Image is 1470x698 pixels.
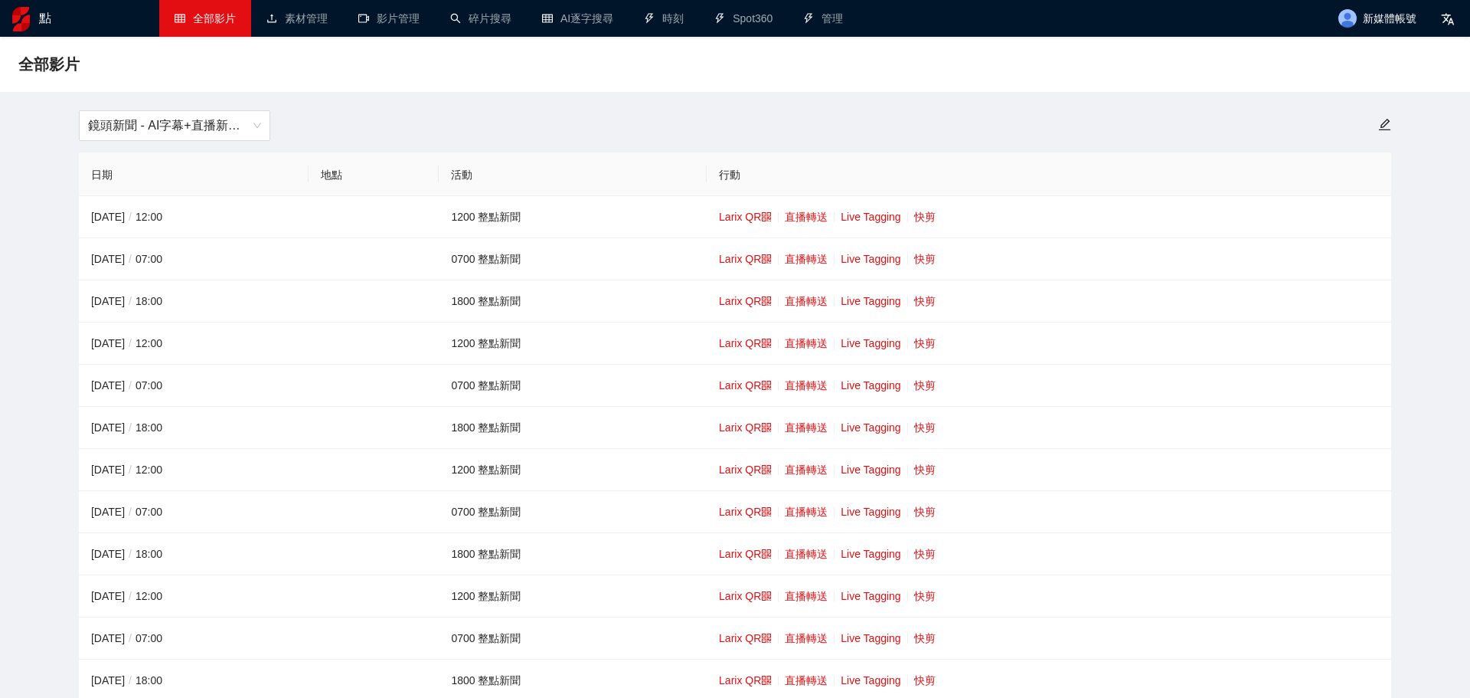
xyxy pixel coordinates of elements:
span: qrcode [761,506,772,517]
font: 新媒體帳號 [1363,13,1416,25]
font: 行動 [719,169,740,181]
td: [DATE] 12:00 [79,323,309,365]
a: 直播轉送 [785,295,828,307]
span: / [125,506,136,518]
a: Live Tagging [841,337,900,349]
span: 桌子 [175,13,185,24]
font: 日期 [91,169,113,181]
a: 快剪 [914,211,936,223]
span: qrcode [761,549,772,559]
td: [DATE] 07:00 [79,618,309,660]
span: / [125,464,136,476]
img: 標識 [12,7,30,31]
td: [DATE] 18:00 [79,280,309,323]
a: 搜尋碎片搜尋 [450,12,511,25]
a: Larix QR [719,590,772,602]
td: 0700 整點新聞 [439,238,707,280]
span: / [125,674,136,687]
span: qrcode [761,591,772,601]
a: Larix QR [719,295,772,307]
td: 0700 整點新聞 [439,365,707,407]
a: 直播轉送 [785,590,828,602]
span: 編輯 [1378,118,1391,131]
a: 霹靂時刻 [644,12,684,25]
td: [DATE] 18:00 [79,407,309,449]
a: 直播轉送 [785,464,828,476]
a: Live Tagging [841,295,900,307]
font: 全部影片 [193,12,236,25]
span: / [125,590,136,602]
a: Live Tagging [841,674,900,687]
a: 上傳素材管理 [266,12,328,25]
a: 快剪 [914,506,936,518]
td: 1200 整點新聞 [439,449,707,491]
a: Larix QR [719,421,772,434]
a: 快剪 [914,379,936,392]
a: Larix QR [719,253,772,265]
a: 直播轉送 [785,632,828,644]
td: [DATE] 12:00 [79,449,309,491]
a: Larix QR [719,674,772,687]
span: qrcode [761,675,772,686]
a: Larix QR [719,379,772,392]
span: qrcode [761,296,772,306]
a: Live Tagging [841,253,900,265]
a: Live Tagging [841,590,900,602]
a: 快剪 [914,590,936,602]
a: Live Tagging [841,379,900,392]
td: [DATE] 07:00 [79,365,309,407]
a: Live Tagging [841,506,900,518]
span: / [125,295,136,307]
td: 1800 整點新聞 [439,280,707,323]
td: 1200 整點新聞 [439,575,707,618]
a: 直播轉送 [785,506,828,518]
a: 快剪 [914,548,936,560]
td: [DATE] 12:00 [79,196,309,238]
a: Live Tagging [841,421,900,434]
a: 霹靂管理 [803,12,843,25]
a: 直播轉送 [785,421,828,434]
span: 全部影片 [18,52,80,77]
a: 直播轉送 [785,548,828,560]
span: 鏡頭新聞 - AI字幕+直播新聞（2025-2027） [88,111,261,140]
a: Larix QR [719,506,772,518]
a: Live Tagging [841,548,900,560]
span: / [125,632,136,644]
a: 直播轉送 [785,674,828,687]
span: qrcode [761,211,772,222]
td: 1200 整點新聞 [439,323,707,365]
font: 活動 [451,169,472,181]
td: [DATE] 07:00 [79,238,309,280]
span: qrcode [761,254,772,264]
a: 快剪 [914,632,936,644]
a: Larix QR [719,548,772,560]
td: [DATE] 12:00 [79,575,309,618]
td: 1200 整點新聞 [439,196,707,238]
font: 地點 [321,169,342,181]
td: 1800 整點新聞 [439,407,707,449]
span: / [125,253,136,265]
a: 直播轉送 [785,337,828,349]
span: / [125,337,136,349]
td: 1800 整點新聞 [439,533,707,575]
a: 桌子AI逐字搜尋 [542,12,613,25]
span: / [125,211,136,223]
a: 快剪 [914,253,936,265]
span: qrcode [761,633,772,644]
span: qrcode [761,464,772,475]
a: 直播轉送 [785,379,828,392]
a: Live Tagging [841,632,900,644]
font: 全部影片 [18,56,80,73]
a: 快剪 [914,464,936,476]
a: 霹靂Spot360 [714,12,773,25]
font: 鏡頭新聞 - AI字幕+直播新聞（[DATE]-[DATE]） [88,119,346,132]
a: 快剪 [914,674,936,687]
a: Live Tagging [841,464,900,476]
font: 點 [39,11,51,25]
a: 快剪 [914,421,936,434]
span: / [125,379,136,392]
span: qrcode [761,422,772,433]
td: 0700 整點新聞 [439,491,707,533]
span: qrcode [761,380,772,391]
td: [DATE] 18:00 [79,533,309,575]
